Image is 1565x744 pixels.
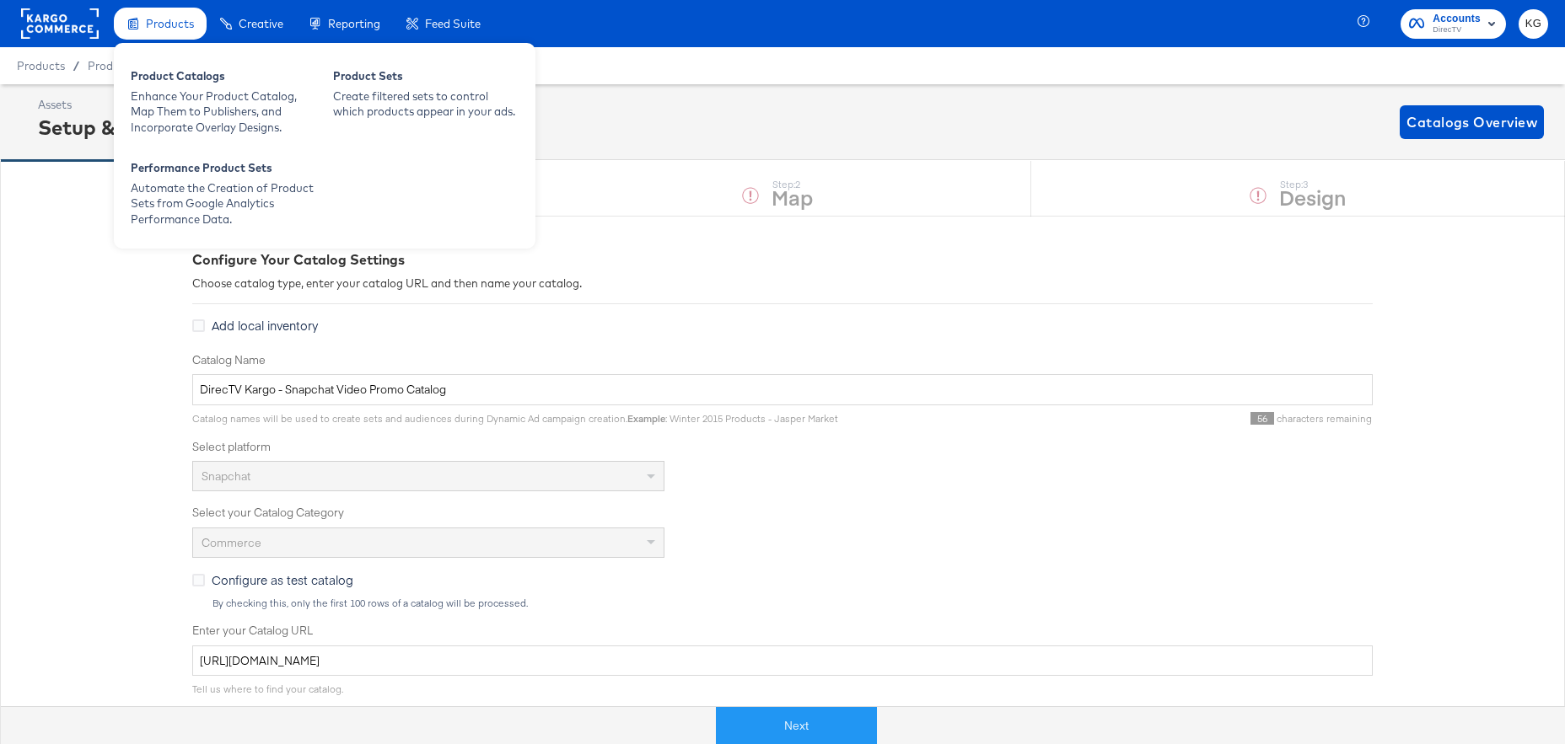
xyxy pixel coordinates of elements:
span: Feed Suite [425,17,481,30]
button: AccountsDirecTV [1401,9,1506,39]
span: Products [17,59,65,72]
a: Product Catalogs [88,59,181,72]
input: Name your catalog e.g. My Dynamic Product Catalog [192,374,1373,405]
div: Choose catalog type, enter your catalog URL and then name your catalog. [192,276,1373,292]
span: Catalog names will be used to create sets and audiences during Dynamic Ad campaign creation. : Wi... [192,412,838,425]
div: characters remaining [838,412,1373,426]
label: Catalog Name [192,352,1373,368]
div: Configure Your Catalog Settings [192,250,1373,270]
span: Reporting [328,17,380,30]
span: Catalogs Overview [1406,110,1537,134]
span: / [65,59,88,72]
span: 56 [1250,412,1274,425]
input: Enter Catalog URL, e.g. http://www.example.com/products.xml [192,645,1373,677]
label: Select your Catalog Category [192,505,1373,521]
button: KG [1519,9,1548,39]
label: Enter your Catalog URL [192,623,1373,639]
span: Accounts [1433,10,1481,28]
span: Products [146,17,194,30]
span: Snapchat [202,468,250,484]
span: Configure as test catalog [212,571,353,588]
span: Tell us where to find your catalog. : XML, comma, tab or pipe delimited files e.g. CSV, TSV. [192,682,517,722]
div: By checking this, only the first 100 rows of a catalog will be processed. [212,597,1373,609]
span: KG [1525,14,1541,34]
span: Creative [239,17,283,30]
div: Setup & Map Catalog [38,113,250,142]
label: Select platform [192,439,1373,455]
button: Catalogs Overview [1400,105,1544,139]
span: DirecTV [1433,24,1481,37]
strong: Example [627,412,665,425]
span: Commerce [202,535,261,550]
span: Add local inventory [212,317,318,334]
div: Assets [38,97,250,113]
